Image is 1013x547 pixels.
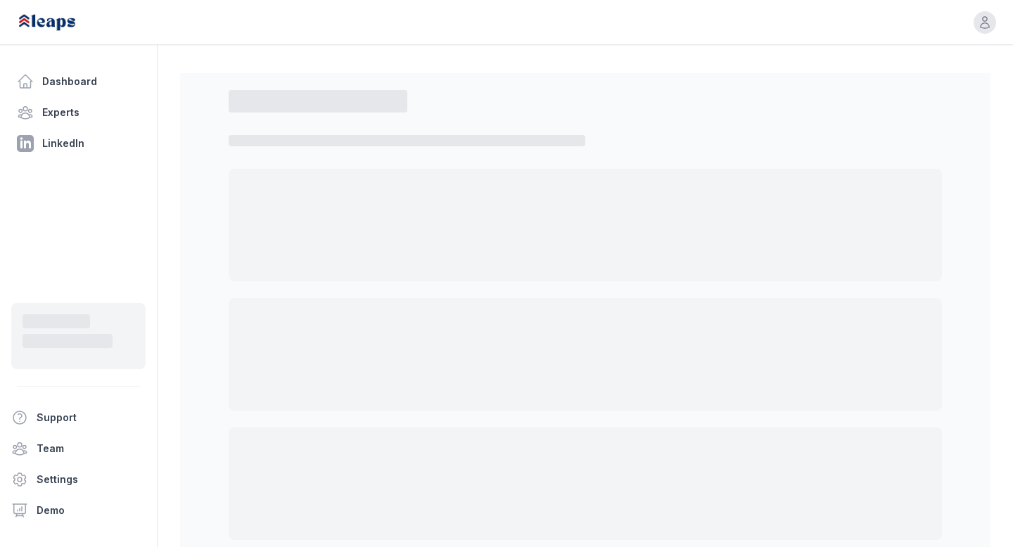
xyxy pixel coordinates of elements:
button: Support [6,404,140,432]
a: Experts [11,98,146,127]
a: Settings [6,465,151,494]
a: Dashboard [11,67,146,96]
img: Leaps [17,7,107,38]
a: LinkedIn [11,129,146,157]
a: Demo [6,496,151,525]
a: Team [6,435,151,463]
